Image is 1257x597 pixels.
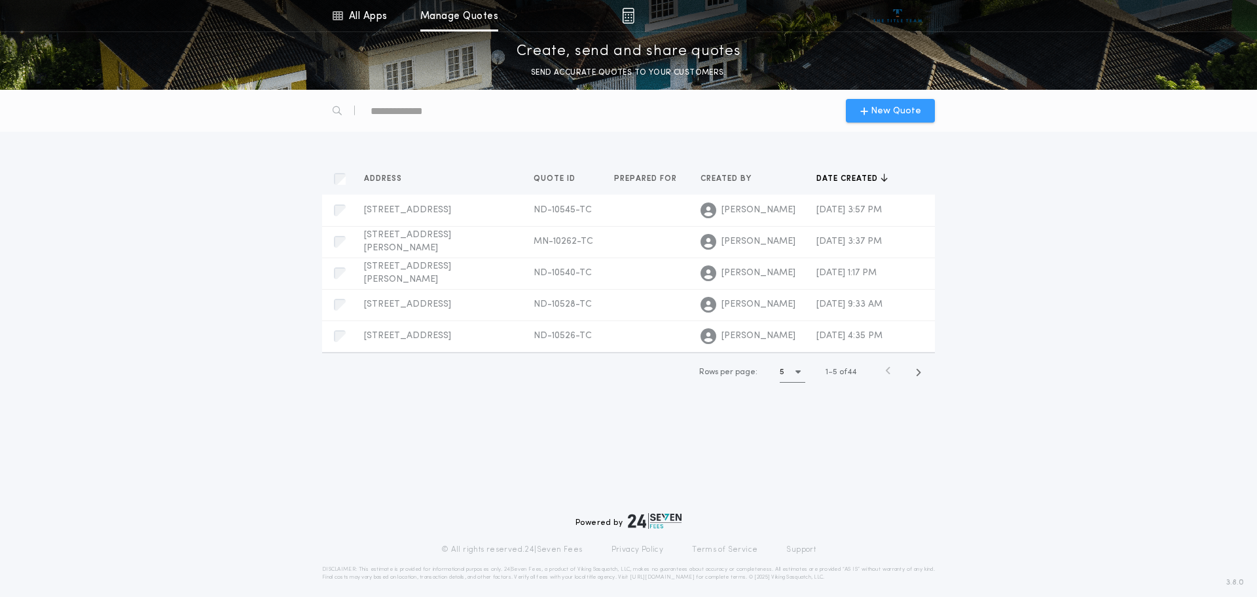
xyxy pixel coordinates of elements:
[721,204,795,217] span: [PERSON_NAME]
[534,237,593,246] span: MN-10262-TC
[531,66,726,79] p: SEND ACCURATE QUOTES TO YOUR CUSTOMERS.
[780,362,805,383] button: 5
[780,366,784,379] h1: 5
[871,104,921,118] span: New Quote
[721,235,795,248] span: [PERSON_NAME]
[721,267,795,280] span: [PERSON_NAME]
[826,368,828,376] span: 1
[873,9,922,22] img: vs-icon
[816,268,877,278] span: [DATE] 1:17 PM
[816,331,883,341] span: [DATE] 4:35 PM
[701,174,754,184] span: Created by
[534,268,592,278] span: ND-10540-TC
[846,99,935,123] button: New Quote
[1226,577,1244,588] span: 3.8.0
[364,261,451,284] span: [STREET_ADDRESS][PERSON_NAME]
[699,368,757,376] span: Rows per page:
[614,174,680,184] span: Prepared for
[816,237,882,246] span: [DATE] 3:37 PM
[364,174,405,184] span: Address
[364,205,451,215] span: [STREET_ADDRESS]
[786,545,816,555] a: Support
[575,513,682,529] div: Powered by
[839,366,856,378] span: of 44
[534,299,592,309] span: ND-10528-TC
[628,513,682,529] img: logo
[816,205,882,215] span: [DATE] 3:57 PM
[611,545,664,555] a: Privacy Policy
[701,172,761,185] button: Created by
[630,575,695,580] a: [URL][DOMAIN_NAME]
[833,368,837,376] span: 5
[441,545,583,555] p: © All rights reserved. 24|Seven Fees
[517,41,741,62] p: Create, send and share quotes
[816,174,881,184] span: Date created
[534,174,578,184] span: Quote ID
[534,172,585,185] button: Quote ID
[534,205,592,215] span: ND-10545-TC
[364,230,451,253] span: [STREET_ADDRESS][PERSON_NAME]
[534,331,592,341] span: ND-10526-TC
[322,566,935,581] p: DISCLAIMER: This estimate is provided for informational purposes only. 24|Seven Fees, a product o...
[721,298,795,311] span: [PERSON_NAME]
[816,299,883,309] span: [DATE] 9:33 AM
[692,545,757,555] a: Terms of Service
[816,172,888,185] button: Date created
[364,331,451,341] span: [STREET_ADDRESS]
[364,299,451,309] span: [STREET_ADDRESS]
[364,172,412,185] button: Address
[721,330,795,343] span: [PERSON_NAME]
[622,8,634,24] img: img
